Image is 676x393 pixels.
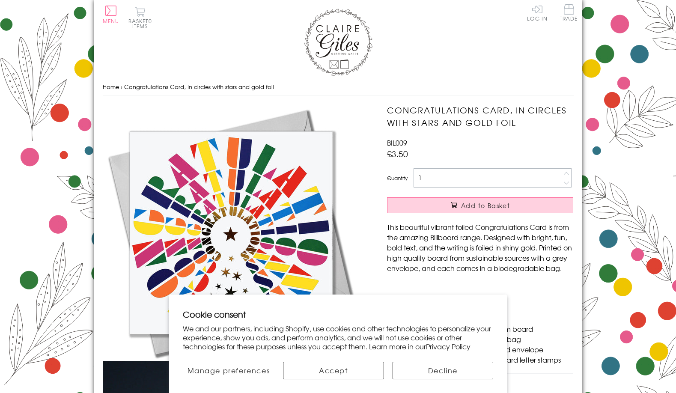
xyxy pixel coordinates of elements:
a: Trade [560,4,578,23]
p: This beautiful vibrant foiled Congratulations Card is from the amazing Billboard range. Designed ... [387,222,573,273]
button: Menu [103,6,119,24]
span: Congratulations Card, In circles with stars and gold foil [124,83,274,91]
button: Manage preferences [183,362,274,379]
span: BIL009 [387,137,407,148]
span: Manage preferences [188,365,270,375]
span: Trade [560,4,578,21]
button: Basket0 items [128,7,152,29]
h2: Cookie consent [183,308,494,320]
h1: Congratulations Card, In circles with stars and gold foil [387,104,573,129]
span: Menu [103,17,119,25]
span: £3.50 [387,148,408,160]
img: Claire Giles Greetings Cards [304,9,372,76]
a: Log In [527,4,548,21]
button: Accept [283,362,384,379]
p: We and our partners, including Shopify, use cookies and other technologies to personalize your ex... [183,324,494,351]
span: › [121,83,122,91]
span: Add to Basket [461,201,510,210]
img: Congratulations Card, In circles with stars and gold foil [103,104,360,361]
span: 0 items [132,17,152,30]
button: Decline [393,362,494,379]
a: Privacy Policy [426,341,471,351]
label: Quantity [387,174,408,182]
button: Add to Basket [387,197,573,213]
nav: breadcrumbs [103,78,574,96]
a: Home [103,83,119,91]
